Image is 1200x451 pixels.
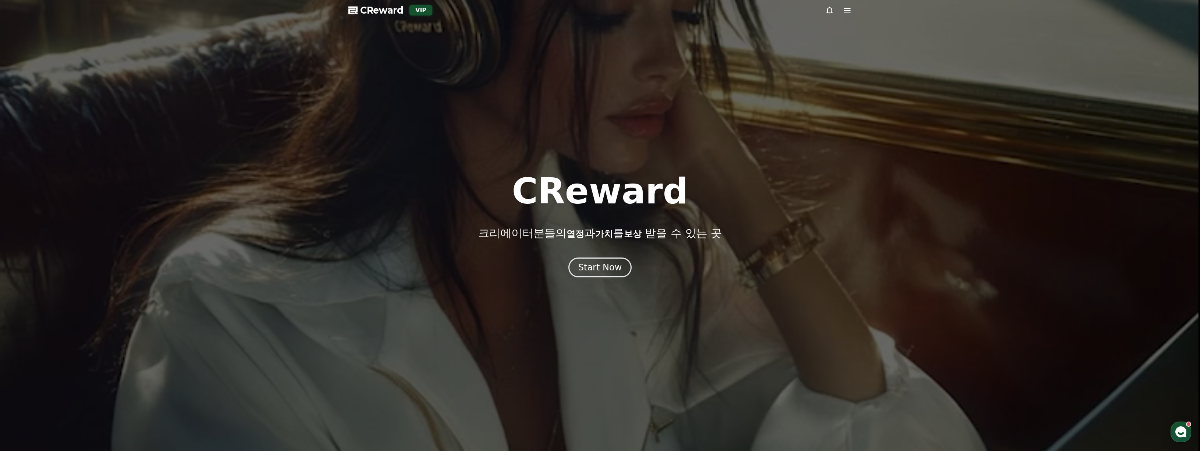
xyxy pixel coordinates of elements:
button: Start Now [568,258,632,277]
span: 가치 [595,229,613,239]
p: 크리에이터분들의 과 를 받을 수 있는 곳 [478,227,722,240]
a: Start Now [568,265,632,272]
a: CReward [348,4,404,16]
div: Start Now [578,262,622,273]
span: CReward [360,4,404,16]
span: 열정 [567,229,584,239]
span: 보상 [624,229,642,239]
div: VIP [409,5,432,15]
h1: CReward [512,174,688,209]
